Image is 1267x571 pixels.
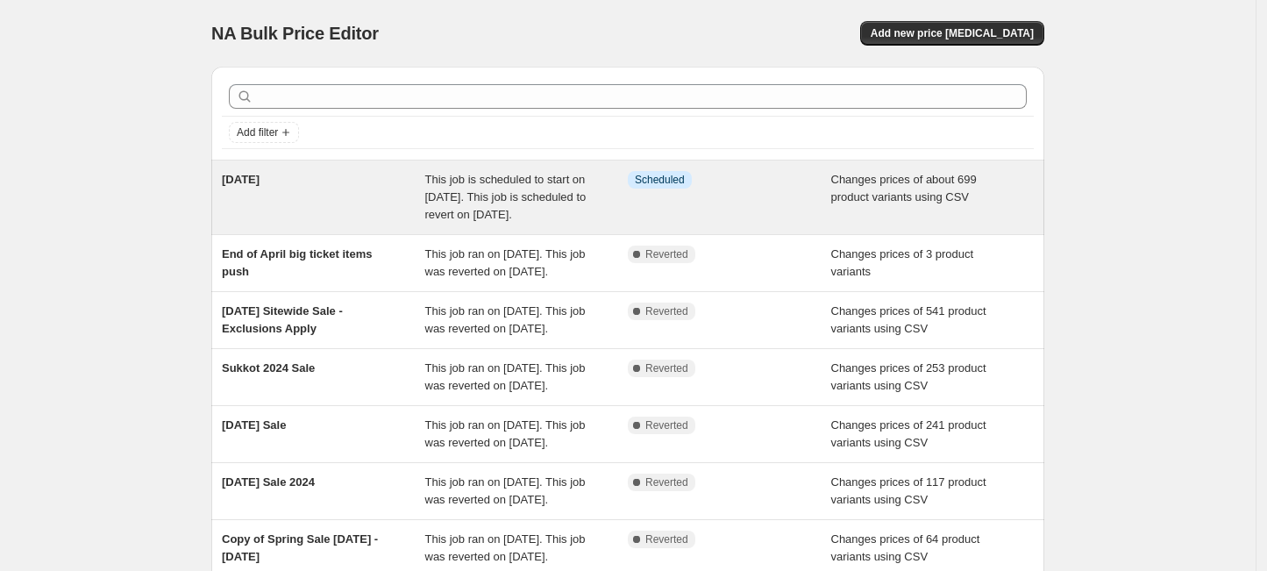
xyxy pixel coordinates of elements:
[831,418,986,449] span: Changes prices of 241 product variants using CSV
[222,475,315,489] span: [DATE] Sale 2024
[425,361,586,392] span: This job ran on [DATE]. This job was reverted on [DATE].
[871,26,1034,40] span: Add new price [MEDICAL_DATA]
[831,173,977,203] span: Changes prices of about 699 product variants using CSV
[645,532,688,546] span: Reverted
[831,532,980,563] span: Changes prices of 64 product variants using CSV
[425,475,586,506] span: This job ran on [DATE]. This job was reverted on [DATE].
[425,304,586,335] span: This job ran on [DATE]. This job was reverted on [DATE].
[645,418,688,432] span: Reverted
[831,475,986,506] span: Changes prices of 117 product variants using CSV
[860,21,1044,46] button: Add new price [MEDICAL_DATA]
[222,361,315,375] span: Sukkot 2024 Sale
[229,122,299,143] button: Add filter
[222,532,378,563] span: Copy of Spring Sale [DATE] - [DATE]
[425,418,586,449] span: This job ran on [DATE]. This job was reverted on [DATE].
[237,125,278,139] span: Add filter
[645,361,688,375] span: Reverted
[645,475,688,489] span: Reverted
[645,304,688,318] span: Reverted
[831,247,974,278] span: Changes prices of 3 product variants
[831,361,986,392] span: Changes prices of 253 product variants using CSV
[425,532,586,563] span: This job ran on [DATE]. This job was reverted on [DATE].
[645,247,688,261] span: Reverted
[222,173,260,186] span: [DATE]
[831,304,986,335] span: Changes prices of 541 product variants using CSV
[222,247,372,278] span: End of April big ticket items push
[222,304,343,335] span: [DATE] Sitewide Sale - Exclusions Apply
[635,173,685,187] span: Scheduled
[222,418,286,432] span: [DATE] Sale
[211,24,379,43] span: NA Bulk Price Editor
[425,173,587,221] span: This job is scheduled to start on [DATE]. This job is scheduled to revert on [DATE].
[425,247,586,278] span: This job ran on [DATE]. This job was reverted on [DATE].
